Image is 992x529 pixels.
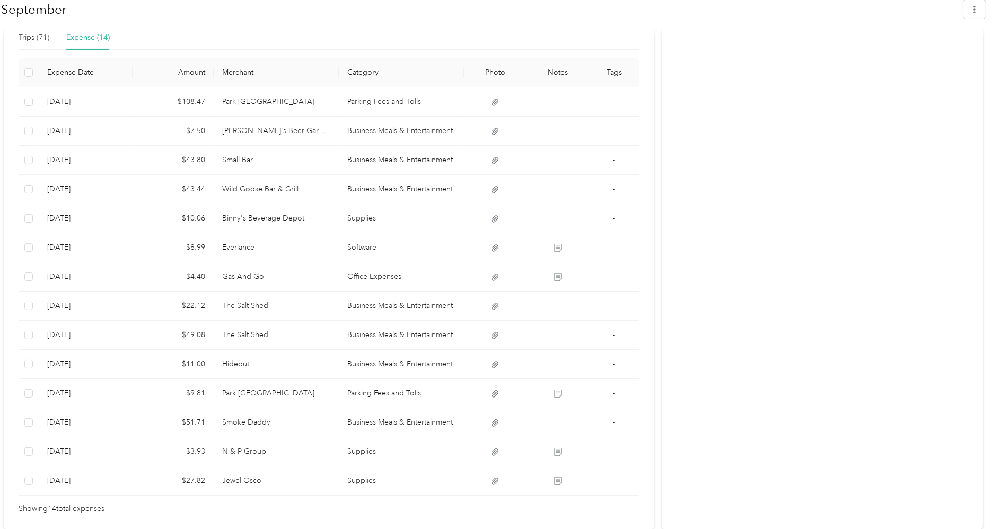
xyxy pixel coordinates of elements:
[133,262,214,292] td: $4.40
[214,204,339,233] td: Binny's Beverage Depot
[339,175,464,204] td: Business Meals & Entertainment
[589,204,639,233] td: -
[589,292,639,321] td: -
[39,379,133,408] td: 9-5-2025
[339,233,464,262] td: Software
[39,292,133,321] td: 9-19-2025
[214,262,339,292] td: Gas And Go
[589,466,639,496] td: -
[214,466,339,496] td: Jewel-Osco
[214,292,339,321] td: The Salt Shed
[589,58,639,87] th: Tags
[133,437,214,466] td: $3.93
[133,466,214,496] td: $27.82
[39,408,133,437] td: 9-5-2025
[339,379,464,408] td: Parking Fees and Tolls
[39,437,133,466] td: 9-5-2025
[613,126,615,135] span: -
[133,58,214,87] th: Amount
[214,408,339,437] td: Smoke Daddy
[39,233,133,262] td: 9-19-2025
[133,204,214,233] td: $10.06
[339,117,464,146] td: Business Meals & Entertainment
[214,58,339,87] th: Merchant
[339,262,464,292] td: Office Expenses
[133,321,214,350] td: $49.08
[133,379,214,408] td: $9.81
[526,58,589,87] th: Notes
[214,321,339,350] td: The Salt Shed
[589,146,639,175] td: -
[339,146,464,175] td: Business Meals & Entertainment
[339,321,464,350] td: Business Meals & Entertainment
[613,330,615,339] span: -
[39,175,133,204] td: 9-26-2025
[133,117,214,146] td: $7.50
[339,58,464,87] th: Category
[613,243,615,252] span: -
[613,476,615,485] span: -
[133,292,214,321] td: $22.12
[613,272,615,281] span: -
[39,146,133,175] td: 9-29-2025
[133,146,214,175] td: $43.80
[589,321,639,350] td: -
[339,437,464,466] td: Supplies
[589,233,639,262] td: -
[39,350,133,379] td: 9-19-2025
[589,379,639,408] td: -
[39,204,133,233] td: 9-26-2025
[214,146,339,175] td: Small Bar
[589,350,639,379] td: -
[19,503,104,515] span: Showing 14 total expenses
[613,389,615,398] span: -
[613,155,615,164] span: -
[613,97,615,106] span: -
[339,87,464,117] td: Parking Fees and Tolls
[214,233,339,262] td: Everlance
[339,350,464,379] td: Business Meals & Entertainment
[613,301,615,310] span: -
[613,184,615,193] span: -
[133,175,214,204] td: $43.44
[589,117,639,146] td: -
[598,68,630,77] div: Tags
[133,87,214,117] td: $108.47
[589,175,639,204] td: -
[39,117,133,146] td: 10-1-2025
[613,214,615,223] span: -
[589,408,639,437] td: -
[214,379,339,408] td: Park Chicago
[133,350,214,379] td: $11.00
[214,437,339,466] td: N & P Group
[214,117,339,146] td: Nick's Beer Garden
[339,408,464,437] td: Business Meals & Entertainment
[339,204,464,233] td: Supplies
[214,87,339,117] td: Park chicago
[613,359,615,368] span: -
[339,292,464,321] td: Business Meals & Entertainment
[39,262,133,292] td: 9-19-2025
[613,447,615,456] span: -
[39,87,133,117] td: 10-1-2025
[214,175,339,204] td: Wild Goose Bar & Grill
[214,350,339,379] td: Hideout
[339,466,464,496] td: Supplies
[39,58,133,87] th: Expense Date
[589,262,639,292] td: -
[464,58,526,87] th: Photo
[589,87,639,117] td: -
[589,437,639,466] td: -
[39,466,133,496] td: 9-5-2025
[133,233,214,262] td: $8.99
[39,321,133,350] td: 9-19-2025
[133,408,214,437] td: $51.71
[613,418,615,427] span: -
